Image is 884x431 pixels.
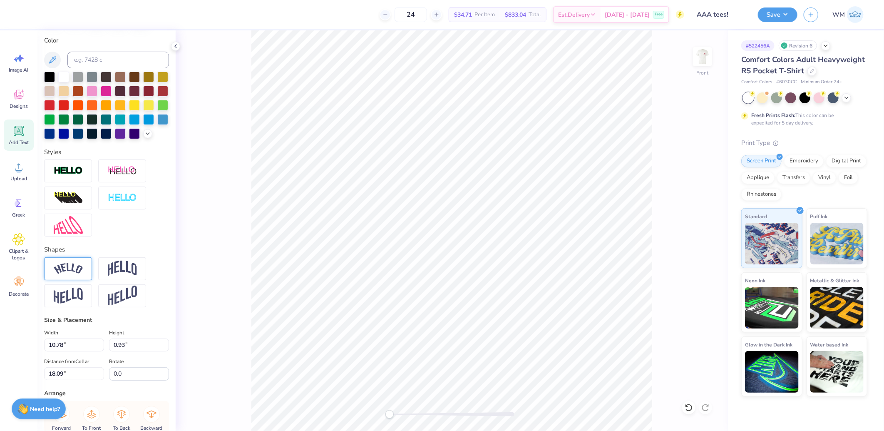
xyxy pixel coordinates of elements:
[810,276,859,285] span: Metallic & Glitter Ink
[605,10,650,19] span: [DATE] - [DATE]
[829,6,867,23] a: WM
[741,79,772,86] span: Comfort Colors
[751,112,854,127] div: This color can be expedited for 5 day delivery.
[67,52,169,68] input: e.g. 7428 c
[54,166,83,176] img: Stroke
[108,286,137,306] img: Rise
[847,6,864,23] img: Wilfredo Manabat
[54,288,83,304] img: Flag
[776,79,797,86] span: # 6030CC
[813,172,836,184] div: Vinyl
[784,155,824,167] div: Embroidery
[741,40,775,51] div: # 522456A
[108,193,137,203] img: Negative Space
[810,351,864,393] img: Water based Ink
[741,55,865,76] span: Comfort Colors Adult Heavyweight RS Pocket T-Shirt
[810,340,849,349] span: Water based Ink
[801,79,842,86] span: Minimum Order: 24 +
[741,155,782,167] div: Screen Print
[745,287,799,329] img: Neon Ink
[108,166,137,176] img: Shadow
[44,316,169,324] div: Size & Placement
[697,69,709,77] div: Front
[44,245,65,254] label: Shapes
[810,212,828,221] span: Puff Ink
[777,172,810,184] div: Transfers
[54,216,83,234] img: Free Distort
[9,67,29,73] span: Image AI
[9,291,29,297] span: Decorate
[44,328,58,338] label: Width
[54,192,83,205] img: 3D Illusion
[558,10,590,19] span: Est. Delivery
[108,261,137,277] img: Arch
[12,212,25,218] span: Greek
[745,223,799,264] img: Standard
[44,356,89,366] label: Distance from Collar
[109,328,124,338] label: Height
[109,356,124,366] label: Rotate
[44,147,61,157] label: Styles
[54,263,83,274] img: Arc
[529,10,541,19] span: Total
[745,351,799,393] img: Glow in the Dark Ink
[745,340,792,349] span: Glow in the Dark Ink
[5,248,32,261] span: Clipart & logos
[10,103,28,110] span: Designs
[741,138,867,148] div: Print Type
[44,36,169,45] label: Color
[745,276,765,285] span: Neon Ink
[751,112,795,119] strong: Fresh Prints Flash:
[454,10,472,19] span: $34.71
[694,48,711,65] img: Front
[839,172,858,184] div: Foil
[741,172,775,184] div: Applique
[690,6,752,23] input: Untitled Design
[779,40,817,51] div: Revision 6
[745,212,767,221] span: Standard
[30,405,60,413] strong: Need help?
[385,410,394,419] div: Accessibility label
[741,188,782,201] div: Rhinestones
[810,287,864,329] img: Metallic & Glitter Ink
[505,10,526,19] span: $833.04
[826,155,867,167] div: Digital Print
[655,12,663,17] span: Free
[832,10,845,20] span: WM
[9,139,29,146] span: Add Text
[44,389,169,398] div: Arrange
[474,10,495,19] span: Per Item
[810,223,864,264] img: Puff Ink
[758,7,797,22] button: Save
[10,175,27,182] span: Upload
[395,7,427,22] input: – –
